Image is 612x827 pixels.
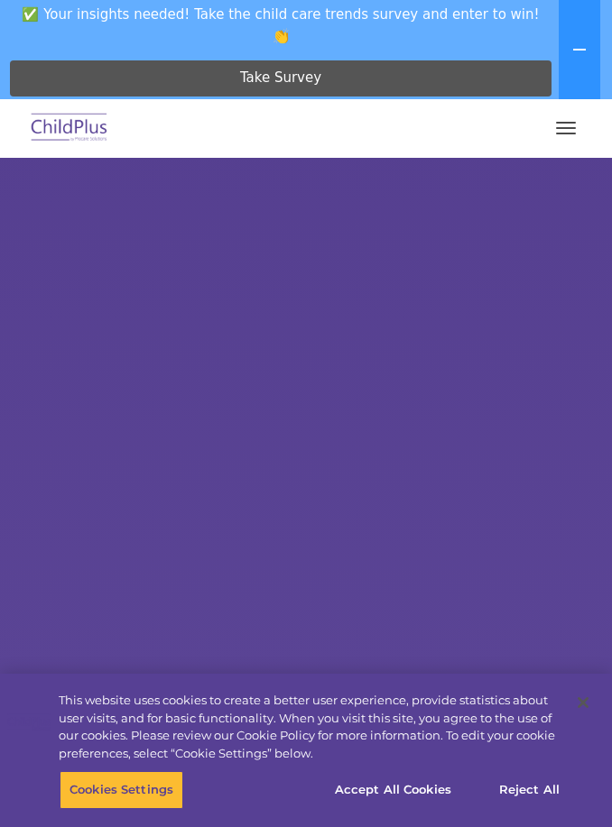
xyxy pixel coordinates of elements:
button: Cookies Settings [60,771,183,809]
button: Reject All [473,771,586,809]
button: Accept All Cookies [325,771,461,809]
span: Take Survey [240,62,321,94]
img: ChildPlus by Procare Solutions [27,107,112,150]
div: This website uses cookies to create a better user experience, provide statistics about user visit... [59,692,567,762]
a: Take Survey [10,60,552,96]
button: Close [563,683,603,722]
